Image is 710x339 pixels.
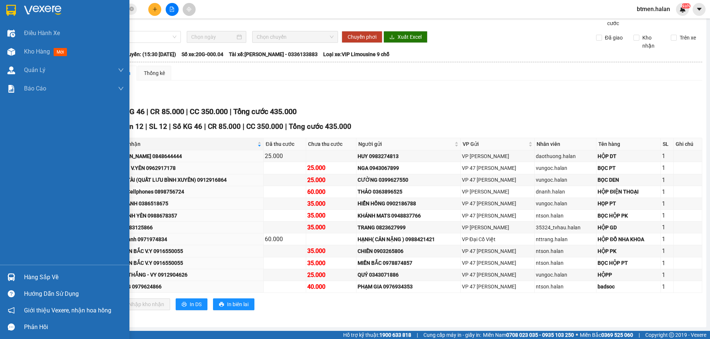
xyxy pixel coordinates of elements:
div: THẮNG V.YÊN 0962917178 [112,164,263,172]
span: Đã giao [602,34,626,42]
img: solution-icon [7,85,15,93]
strong: 0708 023 035 - 0935 103 250 [506,332,574,338]
div: BỌC PT [598,164,659,172]
div: [PERSON_NAME] 0848644444 [112,152,263,160]
div: ntson.halan [536,247,595,255]
div: BỌC DEN [598,176,659,184]
span: Xuất Excel [398,33,422,41]
div: HUY 0983125866 [112,223,263,232]
div: 1 [662,151,672,161]
span: | [186,107,188,116]
div: CHIẾN 0903265806 [358,247,459,255]
span: Số KG 46 [173,122,202,131]
span: Giới thiệu Vexere, nhận hoa hồng [24,306,111,315]
div: ntson.halan [536,212,595,220]
span: copyright [669,332,674,338]
div: 35.000 [307,211,355,220]
div: GR MIỀN BẮC V.Y 0916550055 [112,259,263,267]
span: Số KG 46 [114,107,145,116]
span: | [285,122,287,131]
div: THẢO 0363896525 [358,188,459,196]
div: A ĐỒNG 0979624866 [112,282,263,291]
div: 1 [662,163,672,172]
button: file-add [166,3,179,16]
div: HỌP PT [598,199,659,208]
th: Tên hàng [596,138,661,150]
td: VP 47 Trần Khát Chân [461,245,535,257]
div: CƯỜNG 0399627550 [358,176,459,184]
div: VP 47 [PERSON_NAME] [462,282,534,291]
div: 1 [662,270,672,280]
li: 271 - [PERSON_NAME] - [GEOGRAPHIC_DATA] - [GEOGRAPHIC_DATA] [69,18,309,27]
div: HỘP ĐIỆN THOẠI [598,188,659,196]
button: downloadXuất Excel [383,31,427,43]
span: notification [8,307,15,314]
img: icon-new-feature [679,6,686,13]
b: GỬI : VP [GEOGRAPHIC_DATA] [9,50,110,75]
div: Phản hồi [24,322,124,333]
div: badsoc [598,282,659,291]
div: 1 [662,282,672,291]
div: GR MIỀN BẮC V.Y 0916550055 [112,247,263,255]
td: VP 47 Trần Khát Chân [461,281,535,293]
strong: 0369 525 060 [601,332,633,338]
span: Tài xế: [PERSON_NAME] - 0336133883 [229,50,318,58]
span: close-circle [129,6,134,13]
input: Chọn ngày [191,33,235,41]
div: VP Đại Cồ Việt [462,235,534,243]
span: Tổng cước 435.000 [289,122,351,131]
div: 40.000 [307,282,355,291]
div: 1 [662,223,672,232]
div: NGA 0943067899 [358,164,459,172]
div: Hướng dẫn sử dụng [24,288,124,299]
div: 35.000 [307,246,355,256]
div: VP 47 [PERSON_NAME] [462,271,534,279]
div: HỘP GD [598,223,659,232]
button: plus [148,3,161,16]
div: 1 [662,246,672,256]
span: aim [186,7,192,12]
span: question-circle [8,290,15,297]
div: PHẠM GIA 0976934353 [358,282,459,291]
button: aim [183,3,196,16]
div: KHÁNH MATS 0948837766 [358,212,459,220]
div: daothuong.halan [536,152,595,160]
div: HẠNH( CÂN NẶNG ) 0988421421 [358,235,459,243]
td: VP Nguyễn Trãi [461,222,535,233]
span: close-circle [129,7,134,11]
div: HỘP DT [598,152,659,160]
img: logo.jpg [9,9,65,46]
td: VP Nguyễn Trãi [461,186,535,198]
span: Người gửi [358,140,453,148]
th: Chưa thu cước [306,138,356,150]
span: Kho hàng [24,48,50,55]
span: In biên lai [227,300,248,308]
div: 35.000 [307,223,355,232]
div: BỌC HỘP PT [598,259,659,267]
div: vungoc.halan [536,271,595,279]
span: | [146,107,148,116]
div: MIỀN BẮC 0978874857 [358,259,459,267]
span: Kho nhận [639,34,665,50]
div: Hàng sắp về [24,272,124,283]
span: | [417,331,418,339]
span: VP Gửi [463,140,527,148]
img: warehouse-icon [7,48,15,56]
div: vungoc.halan [536,164,595,172]
span: down [118,67,124,73]
div: VP 47 [PERSON_NAME] [462,199,534,208]
button: Chuyển phơi [342,31,382,43]
span: Miền Nam [483,331,574,339]
div: VP 47 [PERSON_NAME] [462,176,534,184]
div: 25.000 [307,163,355,172]
span: Đơn 12 [120,122,143,131]
td: VP Đại Cồ Việt [461,233,535,245]
span: CR 85.000 [150,107,184,116]
div: vungoc.halan [536,199,595,208]
span: | [145,122,147,131]
td: VP Nguyễn Văn Cừ [461,150,535,162]
th: Ghi chú [674,138,702,150]
span: Quản Lý [24,65,45,75]
button: caret-down [693,3,706,16]
th: SL [661,138,674,150]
